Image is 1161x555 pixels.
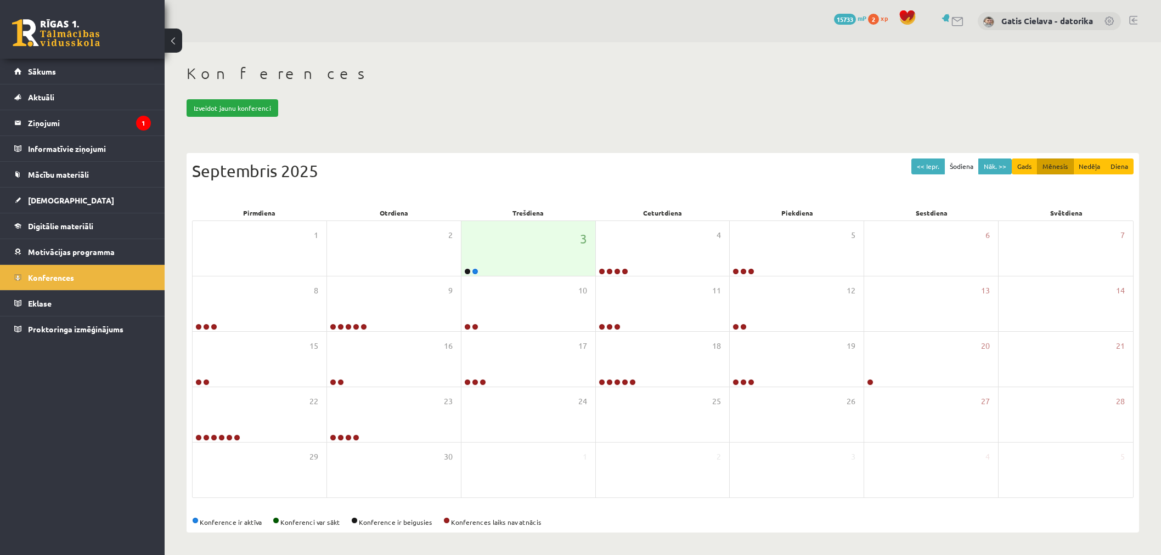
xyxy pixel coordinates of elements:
span: 30 [444,451,453,463]
h1: Konferences [187,64,1139,83]
div: Pirmdiena [192,205,326,220]
button: Gads [1012,158,1038,174]
a: Ziņojumi1 [14,110,151,135]
span: 21 [1116,340,1125,352]
a: 15733 mP [834,14,866,22]
a: Motivācijas programma [14,239,151,264]
a: Eklase [14,291,151,316]
i: 1 [136,116,151,131]
span: 19 [847,340,855,352]
button: << Iepr. [911,158,945,174]
span: 15 [309,340,318,352]
span: 1 [583,451,587,463]
span: 20 [981,340,990,352]
div: Trešdiena [461,205,595,220]
span: 5 [851,229,855,241]
div: Svētdiena [999,205,1134,220]
span: 27 [981,395,990,407]
a: Digitālie materiāli [14,213,151,239]
span: 15733 [834,14,856,25]
a: Mācību materiāli [14,162,151,187]
a: Sākums [14,59,151,84]
div: Otrdiena [326,205,461,220]
span: 13 [981,285,990,297]
div: Piekdiena [730,205,865,220]
span: xp [881,14,888,22]
span: mP [858,14,866,22]
span: Digitālie materiāli [28,221,93,231]
span: 29 [309,451,318,463]
div: Septembris 2025 [192,158,1134,183]
button: Nāk. >> [978,158,1012,174]
span: 28 [1116,395,1125,407]
span: Aktuāli [28,92,54,102]
span: 22 [309,395,318,407]
span: 26 [847,395,855,407]
span: Sākums [28,66,56,76]
span: 9 [448,285,453,297]
span: Konferences [28,273,74,282]
span: 2 [717,451,721,463]
button: Nedēļa [1073,158,1106,174]
a: Rīgas 1. Tālmācības vidusskola [12,19,100,47]
a: Informatīvie ziņojumi [14,136,151,161]
div: Ceturtdiena [595,205,730,220]
span: 7 [1120,229,1125,241]
a: [DEMOGRAPHIC_DATA] [14,188,151,213]
span: 24 [578,395,587,407]
span: 25 [712,395,721,407]
a: Gatis Cielava - datorika [1001,15,1093,26]
span: 5 [1120,451,1125,463]
span: 4 [985,451,990,463]
span: [DEMOGRAPHIC_DATA] [28,195,114,205]
span: Mācību materiāli [28,169,89,179]
span: Proktoringa izmēģinājums [28,324,123,334]
span: 11 [712,285,721,297]
a: Konferences [14,265,151,290]
a: Aktuāli [14,84,151,110]
span: 8 [314,285,318,297]
span: 2 [448,229,453,241]
button: Diena [1105,158,1134,174]
span: 3 [580,229,587,248]
button: Šodiena [944,158,979,174]
span: Eklase [28,298,52,308]
div: Sestdiena [865,205,999,220]
button: Mēnesis [1037,158,1074,174]
a: Izveidot jaunu konferenci [187,99,278,117]
span: Motivācijas programma [28,247,115,257]
a: 2 xp [868,14,893,22]
span: 17 [578,340,587,352]
img: Gatis Cielava - datorika [983,16,994,27]
div: Konference ir aktīva Konferenci var sākt Konference ir beigusies Konferences laiks nav atnācis [192,517,1134,527]
span: 1 [314,229,318,241]
span: 6 [985,229,990,241]
span: 10 [578,285,587,297]
span: 2 [868,14,879,25]
span: 16 [444,340,453,352]
legend: Ziņojumi [28,110,151,135]
span: 3 [851,451,855,463]
span: 18 [712,340,721,352]
span: 4 [717,229,721,241]
span: 14 [1116,285,1125,297]
span: 23 [444,395,453,407]
span: 12 [847,285,855,297]
legend: Informatīvie ziņojumi [28,136,151,161]
a: Proktoringa izmēģinājums [14,316,151,342]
